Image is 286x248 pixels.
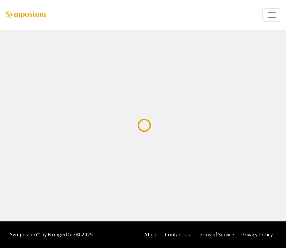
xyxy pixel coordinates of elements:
a: Contact Us [165,231,190,238]
iframe: Chat [5,218,28,243]
img: Symposium by ForagerOne [5,10,47,19]
button: Expand or Collapse Menu [262,8,281,22]
a: Privacy Policy [241,231,273,238]
a: Terms of Service [197,231,234,238]
a: About [144,231,158,238]
div: Symposium™ by ForagerOne © 2025 [10,221,93,248]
